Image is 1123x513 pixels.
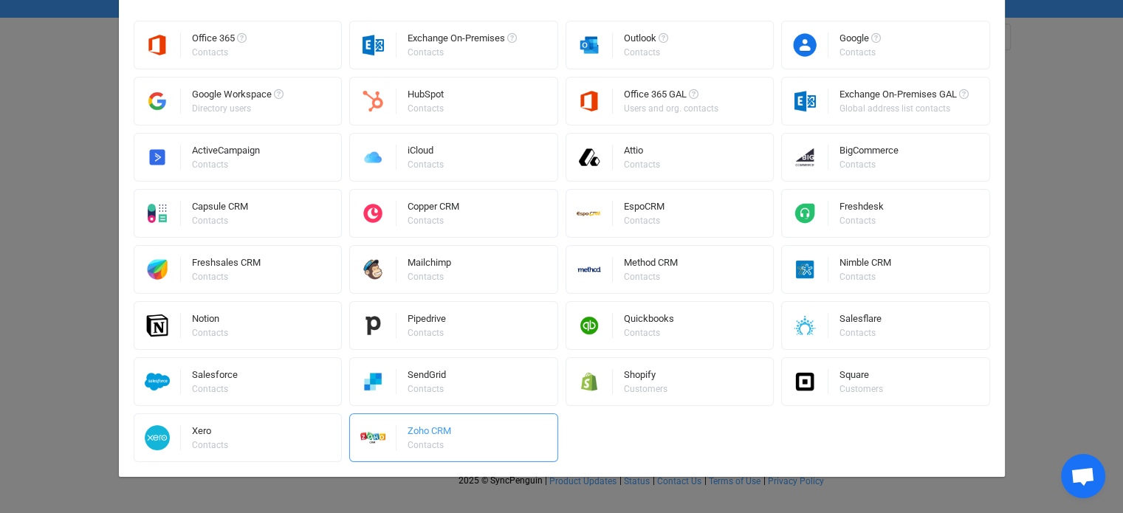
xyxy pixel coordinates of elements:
div: Pipedrive [408,314,446,328]
div: SendGrid [408,370,446,385]
img: nimble.png [782,257,828,282]
img: salesflare.png [782,313,828,338]
img: notion.png [134,313,181,338]
div: Contacts [839,48,879,57]
img: xero.png [134,425,181,450]
img: espo-crm.png [566,201,613,226]
div: Contacts [624,48,666,57]
div: Contacts [408,216,457,225]
div: Contacts [408,441,449,450]
div: Contacts [192,328,228,337]
img: sendgrid.png [350,369,396,394]
div: Contacts [192,385,236,393]
div: Google [839,33,881,48]
div: iCloud [408,145,446,160]
img: activecampaign.png [134,145,181,170]
div: Open chat [1061,454,1105,498]
img: salesforce.png [134,369,181,394]
img: microsoft365.png [566,89,613,114]
div: Contacts [408,160,444,169]
div: Capsule CRM [192,202,248,216]
div: Xero [192,426,230,441]
div: BigCommerce [839,145,899,160]
img: exchange.png [782,89,828,114]
div: Customers [839,385,883,393]
div: Square [839,370,885,385]
img: outlook.png [566,32,613,58]
div: Contacts [839,328,879,337]
div: Zoho CRM [408,426,451,441]
div: Office 365 [192,33,247,48]
div: Contacts [839,216,882,225]
div: Salesflare [839,314,882,328]
div: Contacts [624,272,676,281]
div: Office 365 GAL [624,89,721,104]
div: Freshsales CRM [192,258,261,272]
div: Contacts [624,160,660,169]
div: Exchange On-Premises [408,33,517,48]
div: Google Workspace [192,89,284,104]
img: quickbooks.png [566,313,613,338]
img: google-contacts.png [782,32,828,58]
div: Contacts [839,160,896,169]
div: Directory users [192,104,281,113]
div: Shopify [624,370,670,385]
div: Freshdesk [839,202,884,216]
div: Nimble CRM [839,258,891,272]
div: Quickbooks [624,314,674,328]
div: Method CRM [624,258,678,272]
div: ActiveCampaign [192,145,260,160]
div: Exchange On-Premises GAL [839,89,969,104]
img: google-workspace.png [134,89,181,114]
div: Contacts [624,328,672,337]
img: freshdesk.png [782,201,828,226]
img: methodcrm.png [566,257,613,282]
div: Outlook [624,33,668,48]
img: zoho-crm.png [350,425,396,450]
div: Contacts [192,160,258,169]
img: exchange.png [350,32,396,58]
img: icloud.png [350,145,396,170]
div: Contacts [408,328,444,337]
div: Contacts [192,441,228,450]
div: Contacts [192,272,258,281]
img: attio.png [566,145,613,170]
img: shopify.png [566,369,613,394]
div: Global address list contacts [839,104,966,113]
div: Contacts [408,272,449,281]
img: mailchimp.png [350,257,396,282]
div: Mailchimp [408,258,451,272]
div: Contacts [624,216,662,225]
div: Copper CRM [408,202,459,216]
div: Attio [624,145,662,160]
div: Users and org. contacts [624,104,718,113]
div: Contacts [839,272,889,281]
img: hubspot.png [350,89,396,114]
img: big-commerce.png [782,145,828,170]
img: capsule.png [134,201,181,226]
div: Contacts [408,48,515,57]
img: pipedrive.png [350,313,396,338]
div: Salesforce [192,370,238,385]
div: Contacts [408,385,444,393]
div: Contacts [192,48,244,57]
div: EspoCRM [624,202,664,216]
div: Contacts [192,216,246,225]
div: Notion [192,314,230,328]
div: Customers [624,385,667,393]
img: microsoft365.png [134,32,181,58]
img: square.png [782,369,828,394]
img: copper.png [350,201,396,226]
img: freshworks.png [134,257,181,282]
div: HubSpot [408,89,446,104]
div: Contacts [408,104,444,113]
